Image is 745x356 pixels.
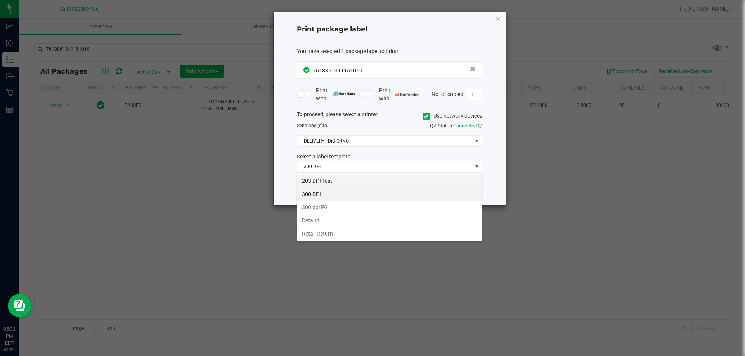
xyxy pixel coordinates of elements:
li: Default [297,214,482,227]
span: Send to: [297,123,328,128]
span: In Sync [303,66,311,74]
span: label(s) [307,123,323,128]
span: 300 DPI [297,161,472,172]
li: 300 DPI [297,187,482,201]
span: QZ Status: [430,123,482,129]
span: DELIVERY - DiGIORNO [297,136,472,146]
li: Retail Return [297,227,482,240]
div: : [297,47,482,55]
span: Print with [379,86,419,103]
div: To proceed, please select a printer. [291,110,488,122]
h4: Print package label [297,24,482,34]
img: mark_magic_cybra.png [332,91,356,96]
div: Select a label template. [291,153,488,161]
span: Print with [316,86,356,103]
span: No. of copies [431,91,463,97]
span: 7618861311151019 [313,67,362,74]
li: 300 dpi FG [297,201,482,214]
li: 203 DPI Test [297,174,482,187]
span: Connected [453,123,477,129]
span: You have selected 1 package label to print [297,48,397,54]
label: Use network devices [423,112,482,120]
img: bartender.png [395,93,419,96]
iframe: Resource center [8,294,31,317]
